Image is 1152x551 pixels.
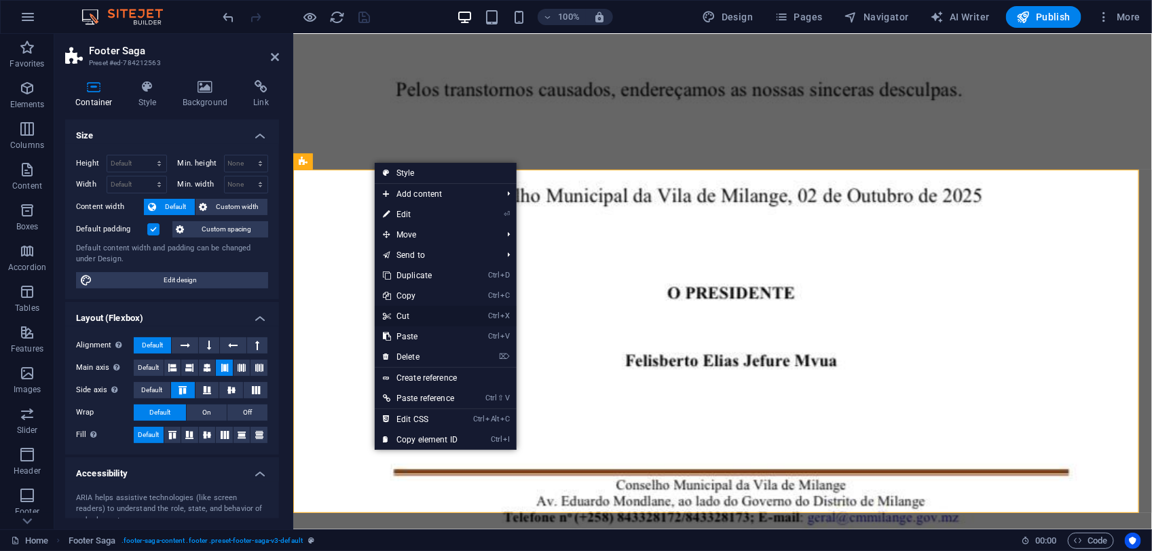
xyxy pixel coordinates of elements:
i: Undo: Change menu items (Ctrl+Z) [221,9,237,25]
a: ⏎Edit [375,204,466,225]
h2: Footer Saga [89,45,279,57]
label: Min. height [178,159,224,167]
a: CtrlDDuplicate [375,265,466,286]
span: On [202,404,211,421]
span: Click to select. Double-click to edit [69,533,116,549]
span: Custom width [212,199,264,215]
button: reload [329,9,346,25]
i: ⌦ [499,352,510,361]
p: Footer [15,506,39,517]
i: D [500,271,510,280]
button: Code [1068,533,1114,549]
h4: Background [172,80,244,109]
i: C [500,415,510,423]
span: Edit design [96,272,264,288]
button: On [187,404,227,421]
label: Height [76,159,107,167]
button: Design [697,6,759,28]
button: Click here to leave preview mode and continue editing [302,9,318,25]
h4: Size [65,119,279,144]
label: Fill [76,427,134,443]
i: Ctrl [474,415,485,423]
label: Wrap [76,404,134,421]
span: Default [149,404,170,421]
h6: Session time [1021,533,1057,549]
button: Custom width [196,199,268,215]
a: CtrlICopy element ID [375,430,466,450]
i: V [500,332,510,341]
label: Side axis [76,382,134,398]
button: Custom spacing [172,221,268,237]
i: This element is a customizable preset [308,537,314,544]
span: Default [138,427,159,443]
button: Off [227,404,267,421]
span: More [1098,10,1140,24]
span: Default [160,199,191,215]
button: Usercentrics [1125,533,1141,549]
i: Ctrl [486,394,497,402]
span: Off [243,404,252,421]
span: Custom spacing [189,221,264,237]
i: Alt [485,415,499,423]
h4: Link [243,80,279,109]
label: Alignment [76,337,134,354]
span: Publish [1017,10,1071,24]
span: Design [703,10,754,24]
label: Width [76,180,107,188]
p: Features [11,343,43,354]
span: Code [1074,533,1108,549]
span: Move [375,225,496,245]
button: 100% [538,9,586,25]
button: AI Writer [925,6,995,28]
button: Default [134,404,186,421]
i: Ctrl [488,271,499,280]
h3: Preset #ed-784212563 [89,57,252,69]
p: Header [14,465,41,476]
i: ⇧ [498,394,504,402]
button: Default [134,337,171,354]
i: Reload page [330,9,346,25]
i: On resize automatically adjust zoom level to fit chosen device. [593,11,606,23]
h4: Style [128,80,172,109]
p: Slider [17,425,38,436]
button: Default [144,199,195,215]
button: Default [134,382,170,398]
button: Default [134,360,164,376]
a: Send to [375,245,496,265]
a: CtrlCCopy [375,286,466,306]
button: Default [134,427,164,443]
span: Default [141,382,162,398]
span: : [1045,535,1047,546]
i: C [500,291,510,300]
p: Tables [15,303,39,313]
i: Ctrl [488,332,499,341]
button: Pages [769,6,828,28]
a: CtrlXCut [375,306,466,326]
p: Favorites [10,58,44,69]
span: Navigator [844,10,909,24]
h4: Container [65,80,128,109]
a: Click to cancel selection. Double-click to open Pages [11,533,48,549]
span: . footer-saga-content .footer .preset-footer-saga-v3-default [122,533,303,549]
i: Ctrl [491,435,502,444]
p: Columns [10,140,44,151]
p: Elements [10,99,45,110]
p: Content [12,180,42,191]
p: Images [14,384,41,395]
label: Content width [76,199,144,215]
label: Min. width [178,180,224,188]
i: Ctrl [488,311,499,320]
i: Ctrl [488,291,499,300]
label: Main axis [76,360,134,376]
a: Ctrl⇧VPaste reference [375,388,466,408]
div: Default content width and padding can be changed under Design. [76,243,268,265]
span: Add content [375,184,496,204]
a: Create reference [375,368,517,388]
h4: Accessibility [65,457,279,482]
div: Design (Ctrl+Alt+Y) [697,6,759,28]
span: 00 00 [1035,533,1056,549]
a: ⌦Delete [375,347,466,367]
span: Pages [775,10,822,24]
i: X [500,311,510,320]
span: Default [138,360,159,376]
